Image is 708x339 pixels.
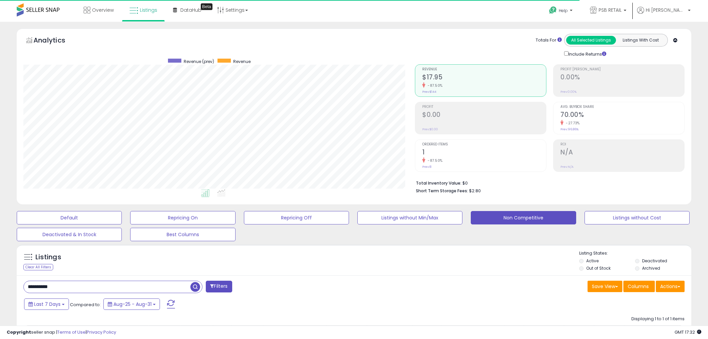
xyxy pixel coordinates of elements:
[23,264,53,270] div: Clear All Filters
[233,59,251,64] span: Revenue
[675,329,701,335] span: 2025-09-8 17:32 GMT
[559,8,568,13] span: Help
[560,148,684,157] h2: N/A
[566,36,616,45] button: All Selected Listings
[560,73,684,82] h2: 0.00%
[70,301,101,308] span: Compared to:
[646,7,686,13] span: Hi [PERSON_NAME]
[244,211,349,224] button: Repricing Off
[7,329,116,336] div: seller snap | |
[33,36,78,47] h5: Analytics
[560,165,573,169] small: Prev: N/A
[422,90,436,94] small: Prev: $144
[656,281,685,292] button: Actions
[206,281,232,292] button: Filters
[560,127,579,131] small: Prev: 96.86%
[416,179,680,187] li: $0
[549,6,557,14] i: Get Help
[536,37,562,44] div: Totals For
[560,111,684,120] h2: 70.00%
[422,68,546,71] span: Revenue
[471,211,576,224] button: Non Competitive
[416,188,468,194] b: Short Term Storage Fees:
[559,50,614,58] div: Include Returns
[422,127,438,131] small: Prev: $0.00
[357,211,462,224] button: Listings without Min/Max
[631,316,685,322] div: Displaying 1 to 1 of 1 items
[560,105,684,109] span: Avg. Buybox Share
[422,105,546,109] span: Profit
[544,1,579,22] a: Help
[623,281,655,292] button: Columns
[34,301,61,308] span: Last 7 Days
[35,253,61,262] h5: Listings
[422,73,546,82] h2: $17.95
[24,298,69,310] button: Last 7 Days
[599,7,622,13] span: PSB RETAIL
[469,188,481,194] span: $2.80
[422,111,546,120] h2: $0.00
[560,143,684,146] span: ROI
[637,7,691,22] a: Hi [PERSON_NAME]
[17,228,122,241] button: Deactivated & In Stock
[642,265,660,271] label: Archived
[184,59,214,64] span: Revenue (prev)
[425,158,443,163] small: -87.50%
[422,143,546,146] span: Ordered Items
[586,265,611,271] label: Out of Stock
[113,301,152,308] span: Aug-25 - Aug-31
[563,121,580,126] small: -27.73%
[560,68,684,71] span: Profit [PERSON_NAME]
[87,329,116,335] a: Privacy Policy
[7,329,31,335] strong: Copyright
[130,228,235,241] button: Best Columns
[422,148,546,157] h2: 1
[642,258,667,264] label: Deactivated
[140,7,157,13] span: Listings
[425,83,443,88] small: -87.50%
[422,165,431,169] small: Prev: 8
[57,329,86,335] a: Terms of Use
[579,250,691,257] p: Listing States:
[92,7,114,13] span: Overview
[616,36,666,45] button: Listings With Cost
[416,180,461,186] b: Total Inventory Value:
[588,281,622,292] button: Save View
[201,3,212,10] div: Tooltip anchor
[130,211,235,224] button: Repricing On
[585,211,690,224] button: Listings without Cost
[560,90,577,94] small: Prev: 0.00%
[586,258,599,264] label: Active
[628,283,649,290] span: Columns
[180,7,201,13] span: DataHub
[103,298,160,310] button: Aug-25 - Aug-31
[17,211,122,224] button: Default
